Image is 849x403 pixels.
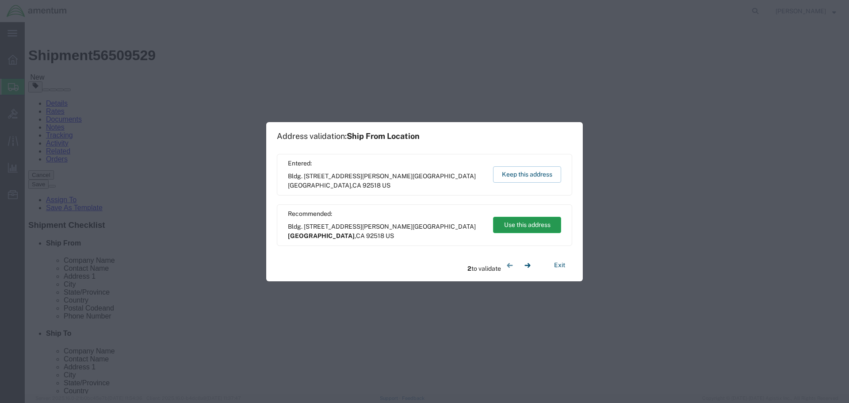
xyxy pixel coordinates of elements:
[356,232,365,239] span: CA
[366,232,384,239] span: 92518
[288,209,485,219] span: Recommended:
[277,131,420,141] h1: Address validation:
[547,257,572,273] button: Exit
[386,232,394,239] span: US
[493,217,561,233] button: Use this address
[352,182,361,189] span: CA
[288,232,355,239] span: [GEOGRAPHIC_DATA]
[363,182,381,189] span: 92518
[288,182,351,189] span: [GEOGRAPHIC_DATA]
[288,222,485,241] span: Bldg. [STREET_ADDRESS][PERSON_NAME][GEOGRAPHIC_DATA] ,
[347,131,420,141] span: Ship From Location
[493,166,561,183] button: Keep this address
[382,182,390,189] span: US
[288,159,485,168] span: Entered:
[467,265,471,272] span: 2
[288,172,485,190] span: Bldg. [STREET_ADDRESS][PERSON_NAME][GEOGRAPHIC_DATA] ,
[467,257,536,274] div: to validate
